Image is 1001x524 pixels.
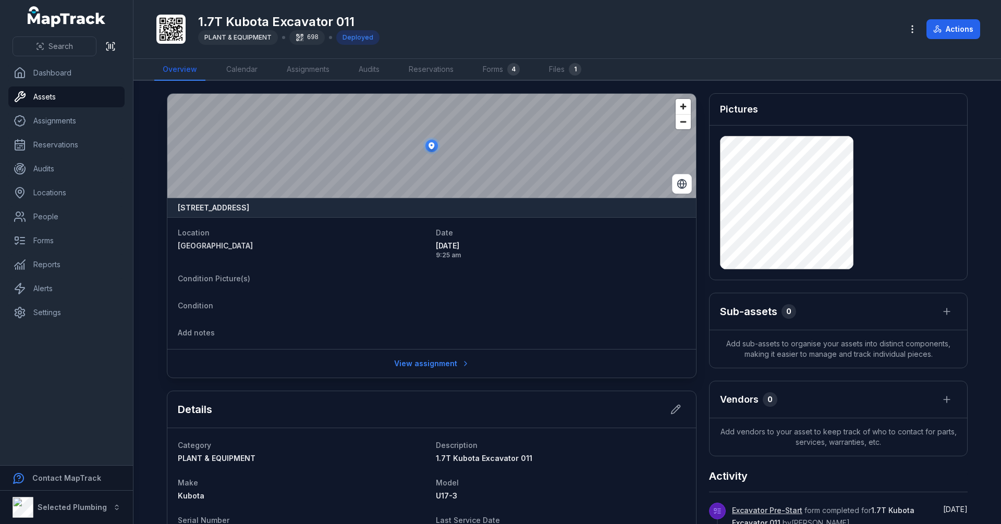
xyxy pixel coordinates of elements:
[436,228,453,237] span: Date
[732,505,802,516] a: Excavator Pre-Start
[218,59,266,81] a: Calendar
[289,30,325,45] div: 698
[178,241,428,251] a: [GEOGRAPHIC_DATA]
[720,392,759,407] h3: Vendors
[8,278,125,299] a: Alerts
[569,63,581,76] div: 1
[178,301,213,310] span: Condition
[436,241,686,251] span: [DATE]
[8,254,125,275] a: Reports
[436,478,459,487] span: Model
[278,59,338,81] a: Assignments
[720,102,758,117] h3: Pictures
[198,14,380,30] h1: 1.7T Kubota Excavator 011
[336,30,380,45] div: Deployed
[943,505,968,514] span: [DATE]
[710,330,967,368] span: Add sub-assets to organise your assets into distinct components, making it easier to manage and t...
[13,36,96,56] button: Search
[350,59,388,81] a: Audits
[178,402,212,417] h2: Details
[507,63,520,76] div: 4
[48,41,73,52] span: Search
[436,441,478,450] span: Description
[676,99,691,114] button: Zoom in
[38,503,107,511] strong: Selected Plumbing
[436,491,457,500] span: U17-3
[436,454,532,463] span: 1.7T Kubota Excavator 011
[178,274,250,283] span: Condition Picture(s)
[720,304,777,319] h2: Sub-assets
[154,59,205,81] a: Overview
[672,174,692,194] button: Switch to Satellite View
[541,59,590,81] a: Files1
[8,86,125,107] a: Assets
[178,241,253,250] span: [GEOGRAPHIC_DATA]
[400,59,462,81] a: Reservations
[178,454,255,463] span: PLANT & EQUIPMENT
[943,505,968,514] time: 8/20/2025, 10:28:14 AM
[8,158,125,179] a: Audits
[8,134,125,155] a: Reservations
[8,302,125,323] a: Settings
[8,206,125,227] a: People
[28,6,106,27] a: MapTrack
[8,230,125,251] a: Forms
[178,441,211,450] span: Category
[178,203,249,213] strong: [STREET_ADDRESS]
[436,251,686,259] span: 9:25 am
[178,478,198,487] span: Make
[8,182,125,203] a: Locations
[178,491,204,500] span: Kubota
[763,392,777,407] div: 0
[709,469,748,483] h2: Activity
[474,59,528,81] a: Forms4
[178,228,210,237] span: Location
[8,63,125,83] a: Dashboard
[676,114,691,129] button: Zoom out
[926,19,980,39] button: Actions
[32,473,101,482] strong: Contact MapTrack
[387,354,477,373] a: View assignment
[782,304,796,319] div: 0
[167,94,696,198] canvas: Map
[204,33,272,41] span: PLANT & EQUIPMENT
[436,241,686,259] time: 8/20/2025, 9:25:45 AM
[8,110,125,131] a: Assignments
[710,418,967,456] span: Add vendors to your asset to keep track of who to contact for parts, services, warranties, etc.
[178,328,215,337] span: Add notes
